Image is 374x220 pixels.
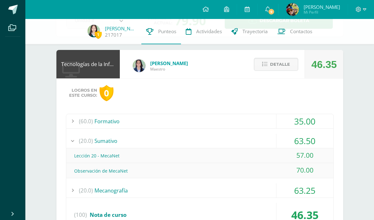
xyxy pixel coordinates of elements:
[100,85,113,101] div: 0
[79,183,93,198] span: (20.0)
[150,60,188,66] span: [PERSON_NAME]
[276,134,333,148] div: 63.50
[69,88,97,98] span: Logros en este curso:
[196,28,222,35] span: Actividades
[79,114,93,128] span: (60.0)
[276,114,333,128] div: 35.00
[286,3,299,16] img: 9328d5e98ceeb7b6b4c8a00374d795d3.png
[276,163,333,177] div: 70.00
[158,28,176,35] span: Punteos
[66,134,333,148] div: Sumativo
[66,114,333,128] div: Formativo
[273,19,317,44] a: Contactos
[270,58,290,70] span: Detalle
[141,19,181,44] a: Punteos
[304,4,340,10] span: [PERSON_NAME]
[105,25,137,32] a: [PERSON_NAME]
[290,28,312,35] span: Contactos
[105,32,122,38] a: 217017
[66,183,333,198] div: Mecanografía
[242,28,268,35] span: Trayectoria
[254,58,298,71] button: Detalle
[304,9,340,15] span: Mi Perfil
[87,25,100,37] img: 9e386c109338fe129f7304ee11bb0e09.png
[79,134,93,148] span: (20.0)
[66,149,333,163] div: Lección 20 - MecaNet
[268,8,275,15] span: 9
[56,50,120,78] div: Tecnologías de la Información y Comunicación: Computación
[90,211,126,218] span: Nota de curso
[276,183,333,198] div: 63.25
[133,59,145,72] img: 7489ccb779e23ff9f2c3e89c21f82ed0.png
[276,148,333,162] div: 57.00
[311,50,337,79] div: 46.35
[66,164,333,178] div: Observación de MecaNet
[227,19,273,44] a: Trayectoria
[181,19,227,44] a: Actividades
[150,66,188,72] span: Maestro
[95,31,102,39] span: 1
